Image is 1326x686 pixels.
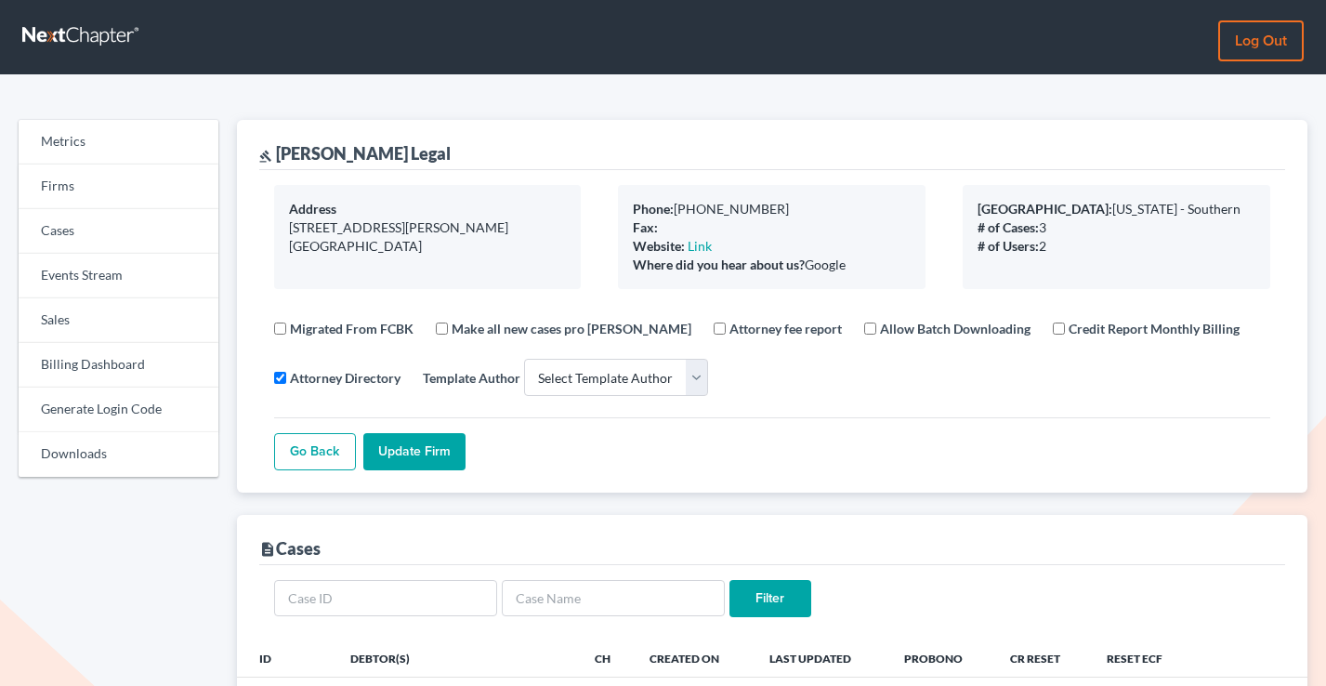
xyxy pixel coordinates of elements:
div: [PERSON_NAME] Legal [259,142,451,165]
input: Case Name [502,580,725,617]
a: Events Stream [19,254,218,298]
i: description [259,541,276,558]
a: Go Back [274,433,356,470]
b: # of Users: [978,238,1039,254]
a: Log out [1218,20,1304,61]
label: Allow Batch Downloading [880,319,1031,338]
input: Filter [729,580,811,617]
a: Generate Login Code [19,388,218,432]
label: Attorney Directory [290,368,400,388]
label: Attorney fee report [729,319,842,338]
div: Google [633,256,911,274]
th: Reset ECF [1092,640,1195,677]
th: Last Updated [755,640,889,677]
label: Template Author [423,368,520,388]
div: 2 [978,237,1255,256]
div: 3 [978,218,1255,237]
th: CR Reset [995,640,1092,677]
a: Cases [19,209,218,254]
th: ProBono [889,640,996,677]
th: Debtor(s) [335,640,580,677]
label: Make all new cases pro [PERSON_NAME] [452,319,691,338]
b: # of Cases: [978,219,1039,235]
b: Phone: [633,201,674,217]
b: [GEOGRAPHIC_DATA]: [978,201,1112,217]
a: Downloads [19,432,218,477]
label: Credit Report Monthly Billing [1069,319,1240,338]
i: gavel [259,150,272,163]
th: ID [237,640,335,677]
a: Link [688,238,712,254]
th: Created On [635,640,755,677]
div: [STREET_ADDRESS][PERSON_NAME] [289,218,567,237]
a: Sales [19,298,218,343]
th: Ch [580,640,635,677]
div: [US_STATE] - Southern [978,200,1255,218]
label: Migrated From FCBK [290,319,414,338]
b: Address [289,201,336,217]
a: Firms [19,165,218,209]
a: Billing Dashboard [19,343,218,388]
div: [GEOGRAPHIC_DATA] [289,237,567,256]
a: Metrics [19,120,218,165]
input: Case ID [274,580,497,617]
b: Website: [633,238,685,254]
b: Fax: [633,219,658,235]
div: Cases [259,537,321,560]
b: Where did you hear about us? [633,257,805,272]
input: Update Firm [363,433,466,470]
div: [PHONE_NUMBER] [633,200,911,218]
